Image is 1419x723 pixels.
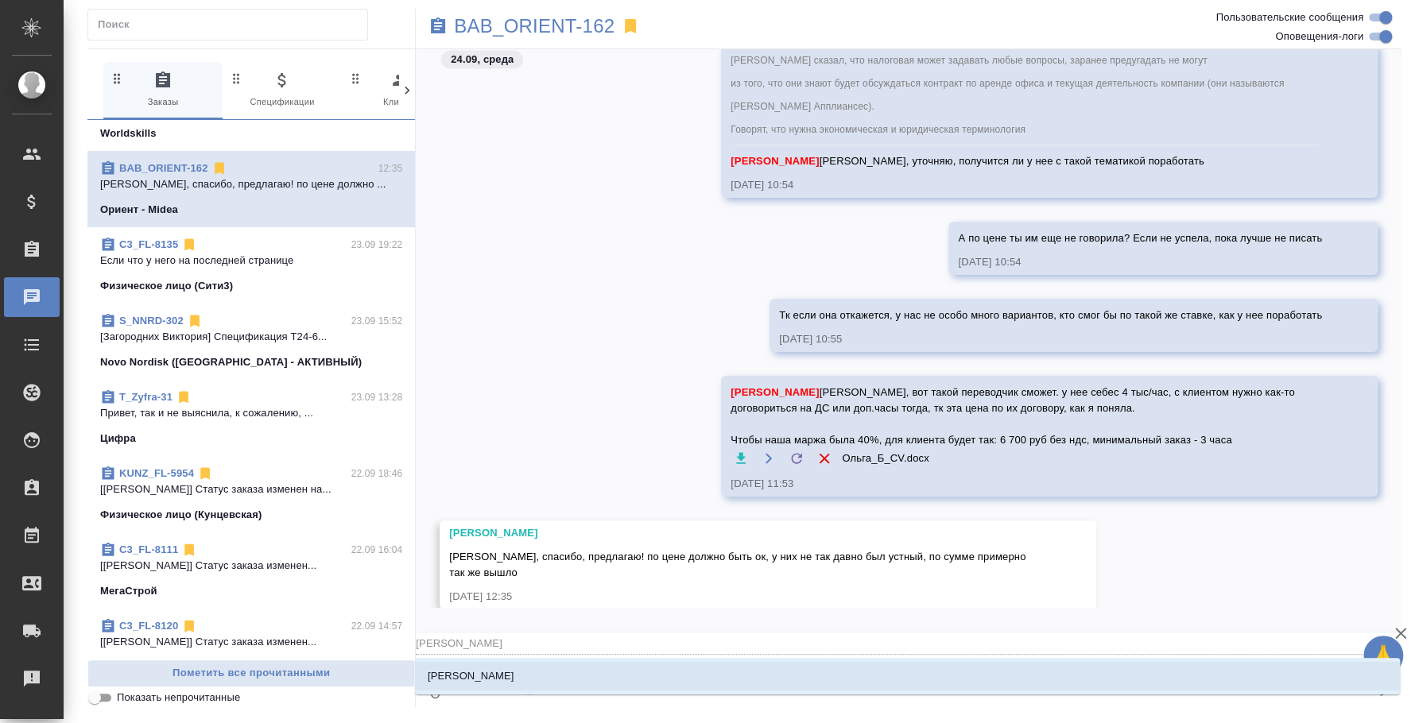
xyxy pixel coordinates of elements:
a: C3_FL-8135 [119,238,178,250]
div: C3_FL-813523.09 19:22Если что у него на последней страницеФизическое лицо (Сити3) [87,227,415,304]
div: [DATE] 11:53 [731,476,1322,492]
span: Клиенты [348,71,455,110]
svg: Зажми и перетащи, чтобы поменять порядок вкладок [229,71,244,86]
span: [PERSON_NAME], спасибо, предлагаю! по цене должно быть ок, у них не так давно был устный, по сумм... [449,551,1029,578]
span: Заказы [110,71,216,110]
button: Пометить все прочитанными [87,659,415,687]
span: 🙏 [1370,639,1397,672]
a: T_Zyfra-31 [119,391,173,403]
a: BAB_ORIENT-162 [119,162,208,174]
span: Пометить все прочитанными [96,664,406,682]
p: 23.09 19:22 [351,237,403,253]
p: 22.09 14:57 [351,618,403,634]
p: 12:35 [378,160,403,176]
button: Открыть на драйве [758,448,778,468]
span: Пользовательские сообщения [1215,10,1363,25]
p: [Загородних Виктория] Спецификация T24-6... [100,329,402,345]
div: BAB_ORIENT-16212:35[PERSON_NAME], спасибо, предлагаю! по цене должно ...Ориент - Midea [87,151,415,227]
svg: Отписаться [176,389,192,405]
span: [PERSON_NAME] [731,386,819,398]
svg: Отписаться [187,313,203,329]
div: S_NNRD-30223.09 15:52[Загородних Виктория] Спецификация T24-6...Novo Nordisk ([GEOGRAPHIC_DATA] -... [87,304,415,380]
div: T_Zyfra-3123.09 13:28Привет, так и не выяснила, к сожалению, ...Цифра [87,380,415,456]
p: Novo Nordisk ([GEOGRAPHIC_DATA] - АКТИВНЫЙ) [100,354,362,370]
div: [DATE] 10:55 [779,331,1322,347]
span: Тк если она откажется, у нас не особо много вариантов, кто смог бы по такой же ставке, как у нее ... [779,309,1322,321]
a: C3_FL-8120 [119,620,178,632]
span: А по цене ты им еще не говорила? Если не успела, пока лучше не писать [958,232,1322,244]
div: C3_FL-811122.09 16:04[[PERSON_NAME]] Статус заказа изменен...МегаСтрой [87,532,415,609]
span: [PERSON_NAME] [731,155,819,167]
p: Физическое лицо (Сити3) [100,278,233,294]
div: KUNZ_FL-595422.09 18:46[[PERSON_NAME]] Статус заказа изменен на...Физическое лицо (Кунцевская) [87,456,415,532]
div: [DATE] 12:35 [449,589,1041,605]
svg: Отписаться [181,237,197,253]
a: BAB_ORIENT-162 [454,18,615,34]
p: 22.09 18:46 [351,466,403,481]
p: [PERSON_NAME], спасибо, предлагаю! по цене должно ... [100,176,402,192]
span: Ольга_Б_CV.docx [842,450,929,466]
p: Привет, так и не выяснила, к сожалению, ... [100,405,402,421]
span: Оповещения-логи [1275,29,1363,44]
p: Worldskills [100,126,157,141]
p: Цифра [100,431,136,447]
p: 23.09 15:52 [351,313,403,329]
label: Обновить файл [786,448,806,468]
input: Поиск [98,14,367,36]
button: Удалить файл [814,448,834,468]
div: C3_FL-812022.09 14:57[[PERSON_NAME]] Статус заказа изменен...Физическое лицо (Сити3) [87,609,415,685]
span: [PERSON_NAME], уточняю, получится ли у нее с такой тематикой поработать [731,155,1204,167]
p: [PERSON_NAME] [428,668,514,684]
svg: Отписаться [197,466,213,481]
span: Спецификации [229,71,335,110]
p: [[PERSON_NAME]] Статус заказа изменен на... [100,481,402,497]
p: Ориент - Midea [100,202,178,218]
p: 22.09 16:04 [351,542,403,558]
p: Физическое лицо (Кунцевская) [100,507,262,523]
svg: Отписаться [181,618,197,634]
a: C3_FL-8111 [119,543,178,555]
svg: Зажми и перетащи, чтобы поменять порядок вкладок [110,71,125,86]
div: [DATE] 10:54 [731,177,1322,193]
span: Показать непрочитанные [117,690,240,706]
div: [PERSON_NAME] [449,525,1041,541]
div: [DATE] 10:54 [958,254,1322,270]
p: [[PERSON_NAME]] Статус заказа изменен... [100,634,402,650]
a: S_NNRD-302 [119,315,184,327]
span: [PERSON_NAME], вот такой переводчик сможет. у нее себес 4 тыс/час, с клиентом нужно как-то догово... [731,385,1322,448]
a: KUNZ_FL-5954 [119,467,194,479]
svg: Зажми и перетащи, чтобы поменять порядок вкладок [348,71,363,86]
svg: Отписаться [211,160,227,176]
svg: Отписаться [181,542,197,558]
p: МегаСтрой [100,583,157,599]
p: [[PERSON_NAME]] Статус заказа изменен... [100,558,402,574]
p: 23.09 13:28 [351,389,403,405]
p: Если что у него на последней странице [100,253,402,269]
p: 24.09, среда [451,52,514,68]
button: Скачать [731,448,750,468]
button: 🙏 [1363,636,1403,675]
